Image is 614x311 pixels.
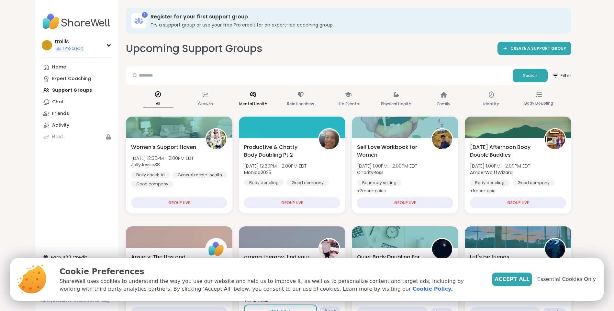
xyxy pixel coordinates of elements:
[432,239,452,259] img: QueenOfTheNight
[244,169,271,176] b: Monica2025
[286,180,329,186] div: Good company
[173,172,227,178] div: General mental health
[52,76,91,82] div: Expert Coaching
[40,96,113,108] a: Chat
[206,239,226,259] img: ShareWell
[319,239,339,259] img: Recovery
[40,131,113,143] a: Host
[524,99,553,107] p: Body Doubling
[537,275,596,283] span: Essential Cookies Only
[239,100,267,108] p: Mental Health
[40,10,113,33] img: ShareWell Nav Logo
[510,46,566,51] span: CREATE A SUPPORT GROUP
[126,41,262,56] h2: Upcoming Support Groups
[319,129,339,149] img: Monica2025
[55,38,84,45] div: tmills
[40,73,113,85] a: Expert Coaching
[74,299,99,303] a: Redeem Code
[470,197,566,208] div: GROUP LIVE
[198,100,213,108] p: Growth
[60,277,482,293] p: ShareWell uses cookies to understand the way you use our website and help us to improve it, as we...
[244,197,340,208] div: GROUP LIVE
[52,134,63,140] div: Host
[244,253,311,269] span: aroma therapy, find your calm in a hectic day!
[357,180,402,186] div: Boundary setting
[470,169,513,176] b: AmberWolffWizard
[151,13,562,20] h3: Register for your first support group
[40,299,72,303] a: Safety Resources
[357,169,384,176] b: CharityRoss
[131,172,170,178] div: Daily check-in
[143,100,173,108] p: All
[470,163,530,169] span: [DATE] 1:00PM - 2:00PM EDT
[60,266,482,277] p: Cookie Preferences
[244,143,311,159] span: Productive & Chatty Body Doubling Pt 2
[338,100,359,108] p: Life Events
[52,122,69,129] div: Activity
[545,239,565,259] img: pipishay2olivia
[52,110,69,117] div: Friends
[552,68,571,83] span: Filter
[483,100,499,108] p: Identity
[470,180,510,186] div: Body doubling
[40,252,113,263] div: Earn $20 Credit
[244,180,284,186] div: Body doubling
[357,197,453,208] div: GROUP LIVE
[470,253,509,261] span: Let's be friends
[381,100,411,108] p: Physical Health
[45,41,49,49] span: t
[52,99,64,105] div: Chat
[131,161,160,168] b: JollyJessie38
[432,129,452,149] img: CharityRoss
[206,129,226,149] img: JollyJessie38
[62,46,83,51] span: 1 Pro credit
[52,64,66,70] div: Home
[131,143,196,151] span: Women's Support Haven
[102,299,109,303] a: Blog
[497,42,571,55] a: CREATE A SUPPORT GROUP
[523,73,537,78] span: Search
[545,129,565,149] img: AmberWolffWizard
[357,143,424,159] span: Self Love Workbook for Women
[40,61,113,73] a: Home
[513,69,548,82] button: Search
[151,22,562,28] h3: Try a support group or use your free Pro credit for an expert-led coaching group.
[40,119,113,131] a: Activity
[437,100,450,108] p: Family
[357,253,424,269] span: Quiet Body Doubling For Productivity - [DATE]
[470,143,537,159] span: [DATE] Afternoon Body Double Buddies
[131,181,173,187] div: Good company
[40,108,113,119] a: Friends
[287,100,314,108] p: Relationships
[495,275,530,283] span: Accept All
[357,163,417,169] span: [DATE] 1:00PM - 2:00PM EDT
[131,155,194,161] span: [DATE] 12:30PM - 2:00PM EDT
[413,285,453,293] a: Cookie Policy.
[492,273,532,286] button: Accept All
[512,180,555,186] div: Good company
[142,12,148,18] div: 1
[131,197,227,208] div: GROUP LIVE
[131,253,198,269] span: Anxiety: The Ups and Downs
[552,66,571,85] button: Filter
[244,163,307,169] span: [DATE] 12:30PM - 2:00PM EDT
